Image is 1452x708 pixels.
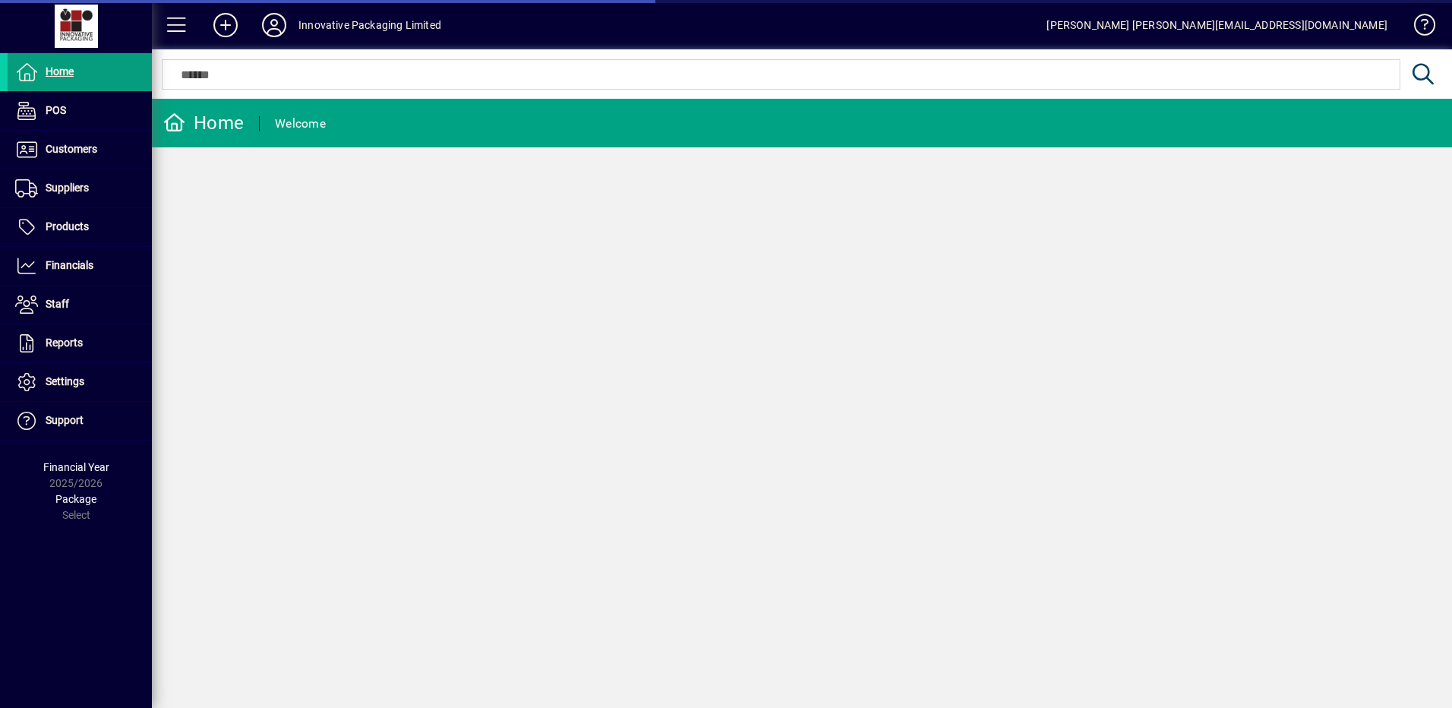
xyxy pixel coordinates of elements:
[8,324,152,362] a: Reports
[46,182,89,194] span: Suppliers
[46,375,84,387] span: Settings
[46,259,93,271] span: Financials
[1046,13,1387,37] div: [PERSON_NAME] [PERSON_NAME][EMAIL_ADDRESS][DOMAIN_NAME]
[8,363,152,401] a: Settings
[250,11,298,39] button: Profile
[8,286,152,324] a: Staff
[8,247,152,285] a: Financials
[8,92,152,130] a: POS
[46,104,66,116] span: POS
[46,298,69,310] span: Staff
[46,220,89,232] span: Products
[163,111,244,135] div: Home
[55,493,96,505] span: Package
[46,414,84,426] span: Support
[43,461,109,473] span: Financial Year
[46,65,74,77] span: Home
[201,11,250,39] button: Add
[8,208,152,246] a: Products
[1403,3,1433,52] a: Knowledge Base
[8,131,152,169] a: Customers
[46,337,83,349] span: Reports
[8,169,152,207] a: Suppliers
[298,13,441,37] div: Innovative Packaging Limited
[8,402,152,440] a: Support
[275,112,326,136] div: Welcome
[46,143,97,155] span: Customers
